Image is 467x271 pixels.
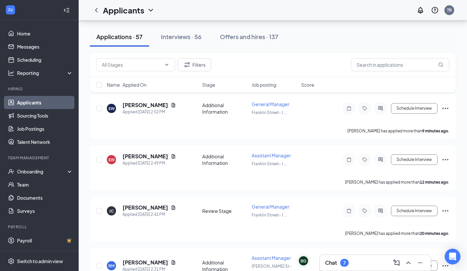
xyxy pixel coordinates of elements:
[377,106,384,111] svg: ActiveChat
[404,259,412,267] svg: ChevronUp
[17,109,73,122] a: Sourcing Tools
[301,81,314,88] span: Score
[252,255,291,261] span: Assistant Manager
[391,154,438,165] button: Schedule Interview
[123,211,176,218] div: Applied [DATE] 2:41 PM
[301,258,306,264] div: BG
[361,157,369,162] svg: Tag
[17,234,73,247] a: PayrollCrown
[17,122,73,135] a: Job Postings
[7,7,14,13] svg: WorkstreamLogo
[161,33,202,41] div: Interviews · 56
[109,208,114,214] div: JC
[345,157,353,162] svg: Note
[345,208,353,214] svg: Note
[108,157,115,163] div: EW
[108,263,114,269] div: RM
[441,207,449,215] svg: Ellipses
[8,155,72,161] div: Team Management
[17,191,73,204] a: Documents
[17,53,73,66] a: Scheduling
[416,259,424,267] svg: Minimize
[202,81,215,88] span: Stage
[17,168,68,175] div: Onboarding
[361,106,369,111] svg: Tag
[8,70,14,76] svg: Analysis
[345,179,449,185] p: [PERSON_NAME] has applied more than .
[63,7,70,13] svg: Collapse
[343,260,346,266] div: 7
[107,81,146,88] span: Name · Applied On
[351,58,449,71] input: Search in applications
[123,160,176,167] div: Applied [DATE] 2:49 PM
[123,204,168,211] h5: [PERSON_NAME]
[252,101,289,107] span: General Manager
[393,259,400,267] svg: ComposeMessage
[8,224,72,230] div: Payroll
[252,204,289,210] span: General Manager
[123,259,168,266] h5: [PERSON_NAME]
[17,70,73,76] div: Reporting
[361,208,369,214] svg: Tag
[102,61,162,68] input: All Stages
[17,204,73,217] a: Surveys
[8,86,72,92] div: Hiring
[252,110,287,115] span: Franklin Street- J ...
[403,258,414,268] button: ChevronUp
[123,153,168,160] h5: [PERSON_NAME]
[8,168,14,175] svg: UserCheck
[441,262,449,270] svg: Ellipses
[202,153,248,166] div: Additional Information
[17,258,63,264] div: Switch to admin view
[17,96,73,109] a: Applicants
[420,231,448,236] b: 20 minutes ago
[164,62,169,67] svg: ChevronDown
[220,33,278,41] div: Offers and hires · 137
[171,205,176,210] svg: Document
[252,152,291,158] span: Assistant Manager
[171,102,176,108] svg: Document
[171,260,176,265] svg: Document
[417,6,424,14] svg: Notifications
[171,154,176,159] svg: Document
[447,7,452,13] div: TB
[391,103,438,114] button: Schedule Interview
[17,40,73,53] a: Messages
[391,258,402,268] button: ComposeMessage
[123,102,168,109] h5: [PERSON_NAME]
[123,109,176,115] div: Applied [DATE] 2:52 PM
[96,33,143,41] div: Applications · 57
[431,6,439,14] svg: QuestionInfo
[252,161,287,166] span: Franklin Street- J ...
[391,206,438,216] button: Schedule Interview
[103,5,144,16] h1: Applicants
[377,208,384,214] svg: ActiveChat
[147,6,155,14] svg: ChevronDown
[420,180,448,185] b: 12 minutes ago
[183,61,191,69] svg: Filter
[422,128,448,133] b: 9 minutes ago
[445,249,460,264] div: Open Intercom Messenger
[17,27,73,40] a: Home
[441,156,449,164] svg: Ellipses
[178,58,211,71] button: Filter Filters
[325,259,337,266] h3: Chat
[438,62,443,67] svg: MagnifyingGlass
[17,135,73,148] a: Talent Network
[202,208,248,214] div: Review Stage
[441,104,449,112] svg: Ellipses
[252,81,276,88] span: Job posting
[202,102,248,115] div: Additional Information
[252,213,287,217] span: Franklin Street- J ...
[8,258,14,264] svg: Settings
[108,106,115,111] div: EW
[92,6,100,14] svg: ChevronLeft
[17,178,73,191] a: Team
[347,128,449,134] p: [PERSON_NAME] has applied more than .
[377,157,384,162] svg: ActiveChat
[415,258,425,268] button: Minimize
[345,106,353,111] svg: Note
[345,231,449,236] p: [PERSON_NAME] has applied more than .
